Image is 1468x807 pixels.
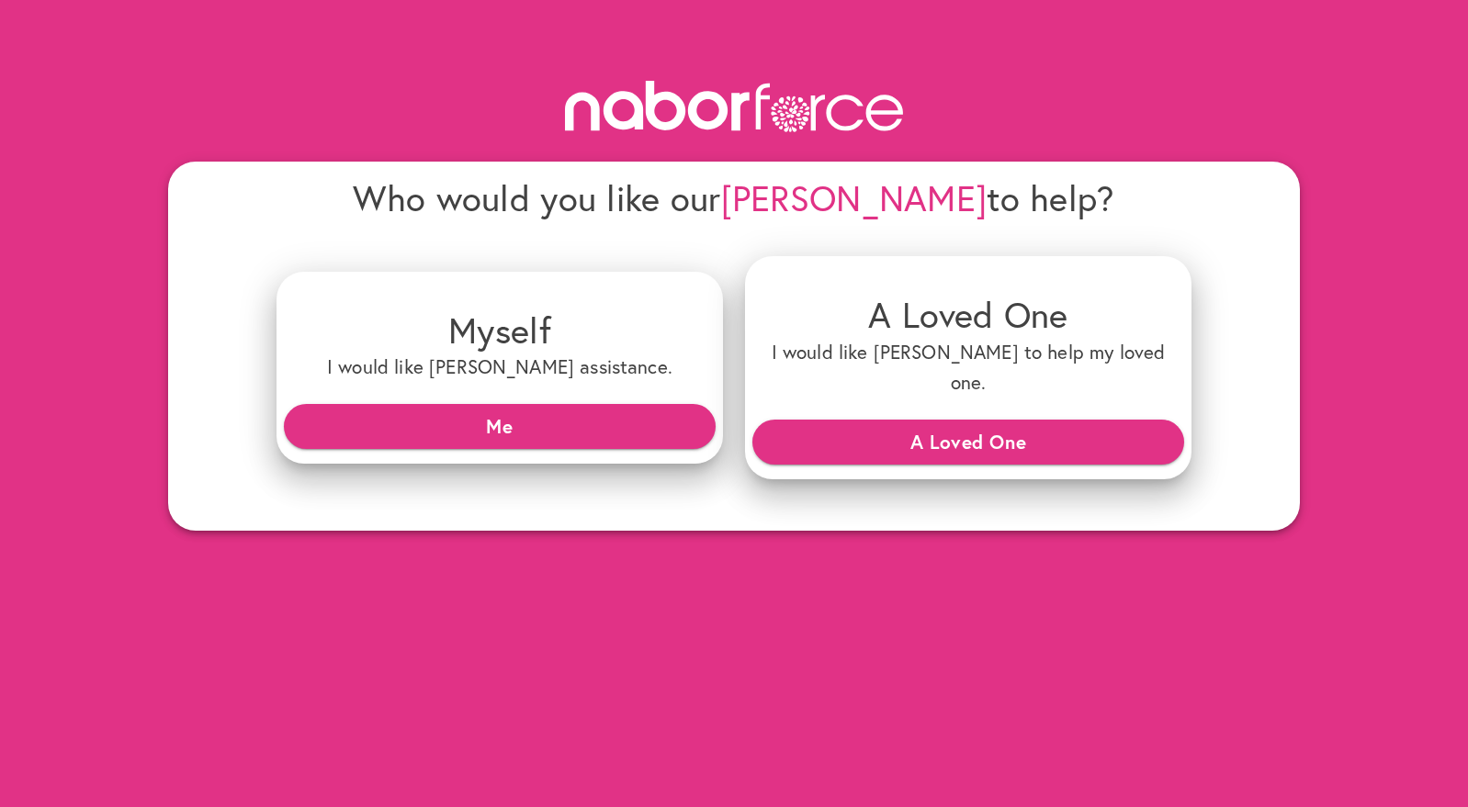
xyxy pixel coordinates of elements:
[284,404,716,448] button: Me
[760,337,1177,398] h6: I would like [PERSON_NAME] to help my loved one.
[291,352,708,382] h6: I would like [PERSON_NAME] assistance.
[291,308,708,352] h4: Myself
[767,425,1169,458] span: A Loved One
[752,420,1184,464] button: A Loved One
[277,176,1191,219] h4: Who would you like our to help?
[299,409,701,443] span: Me
[721,174,988,221] span: [PERSON_NAME]
[760,293,1177,336] h4: A Loved One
